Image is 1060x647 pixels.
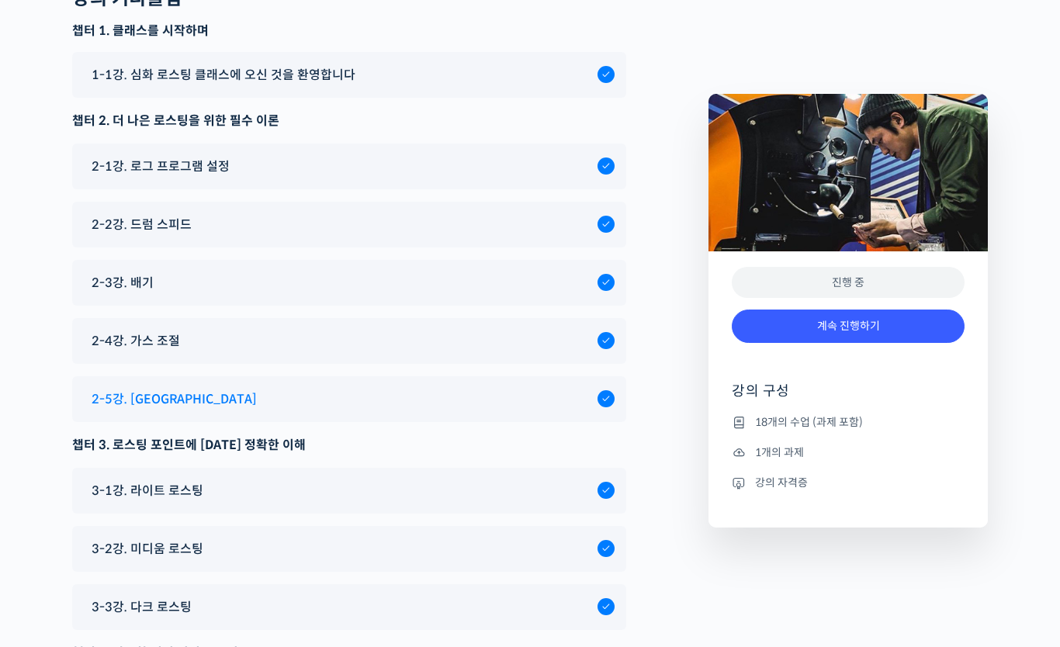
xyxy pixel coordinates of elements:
span: 2-1강. 로그 프로그램 설정 [92,156,230,177]
a: 2-5강. [GEOGRAPHIC_DATA] [84,389,615,410]
a: 1-1강. 심화 로스팅 클래스에 오신 것을 환영합니다 [84,64,615,85]
a: 2-4강. 가스 조절 [84,330,615,351]
a: 2-1강. 로그 프로그램 설정 [84,156,615,177]
a: 계속 진행하기 [732,310,965,343]
a: 설정 [200,492,298,531]
span: 2-3강. 배기 [92,272,154,293]
span: 2-2강. 드럼 스피드 [92,214,192,235]
span: 3-3강. 다크 로스팅 [92,597,192,618]
a: 3-1강. 라이트 로스팅 [84,480,615,501]
li: 강의 자격증 [732,473,965,492]
h3: 챕터 1. 클래스를 시작하며 [72,22,626,40]
li: 18개의 수업 (과제 포함) [732,413,965,431]
h4: 강의 구성 [732,382,965,413]
a: 2-2강. 드럼 스피드 [84,214,615,235]
span: 3-2강. 미디움 로스팅 [92,538,203,559]
div: 챕터 3. 로스팅 포인트에 [DATE] 정확한 이해 [72,434,626,455]
div: 진행 중 [732,267,965,299]
span: 3-1강. 라이트 로스팅 [92,480,203,501]
span: 홈 [49,515,58,528]
li: 1개의 과제 [732,443,965,462]
span: 2-4강. 가스 조절 [92,330,180,351]
div: 챕터 2. 더 나은 로스팅을 위한 필수 이론 [72,110,626,131]
span: 1-1강. 심화 로스팅 클래스에 오신 것을 환영합니다 [92,64,355,85]
a: 3-3강. 다크 로스팅 [84,597,615,618]
span: 대화 [142,516,161,528]
span: 2-5강. [GEOGRAPHIC_DATA] [92,389,257,410]
span: 설정 [240,515,258,528]
a: 대화 [102,492,200,531]
a: 2-3강. 배기 [84,272,615,293]
a: 홈 [5,492,102,531]
a: 3-2강. 미디움 로스팅 [84,538,615,559]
